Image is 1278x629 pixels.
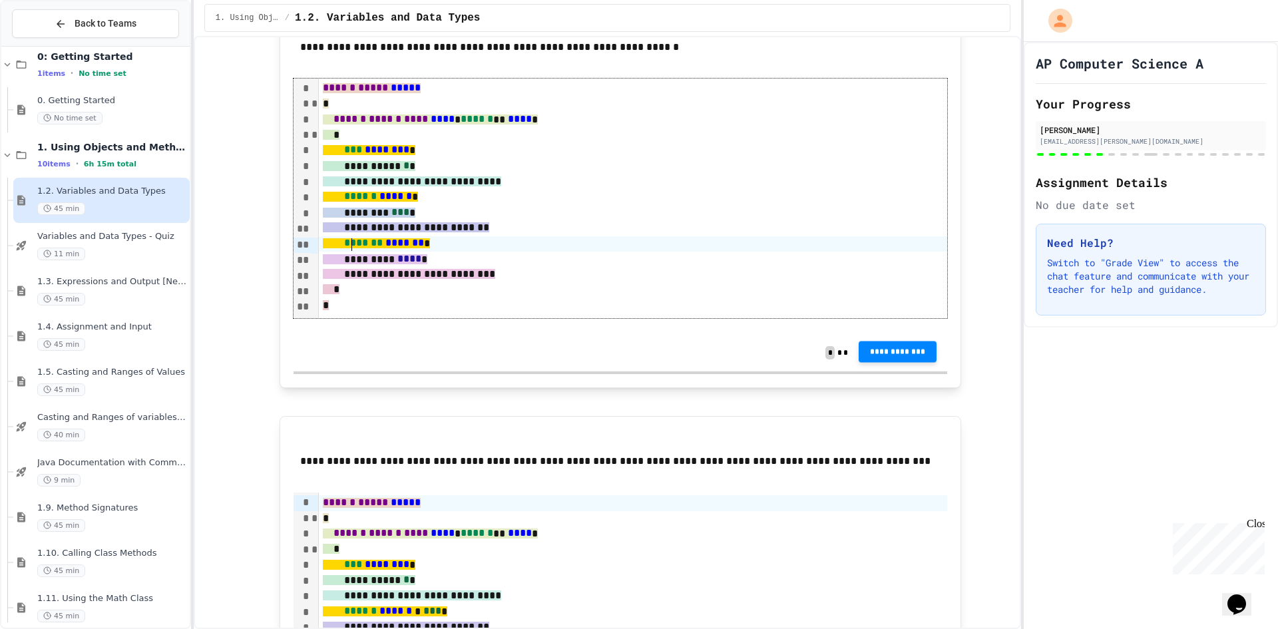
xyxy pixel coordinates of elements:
span: No time set [37,112,103,124]
span: 1.3. Expressions and Output [New] [37,276,187,288]
p: Switch to "Grade View" to access the chat feature and communicate with your teacher for help and ... [1047,256,1255,296]
div: No due date set [1036,197,1266,213]
span: 6h 15m total [84,160,136,168]
div: [PERSON_NAME] [1040,124,1262,136]
span: 45 min [37,519,85,532]
span: 11 min [37,248,85,260]
span: No time set [79,69,126,78]
span: 45 min [37,338,85,351]
span: / [285,13,290,23]
span: 1.9. Method Signatures [37,503,187,514]
span: 1. Using Objects and Methods [37,141,187,153]
span: 0. Getting Started [37,95,187,106]
span: 10 items [37,160,71,168]
span: 0: Getting Started [37,51,187,63]
div: [EMAIL_ADDRESS][PERSON_NAME][DOMAIN_NAME] [1040,136,1262,146]
span: 1 items [37,69,65,78]
iframe: chat widget [1222,576,1265,616]
span: 1.10. Calling Class Methods [37,548,187,559]
span: 1. Using Objects and Methods [216,13,280,23]
span: • [71,68,73,79]
span: Back to Teams [75,17,136,31]
h2: Assignment Details [1036,173,1266,192]
span: Casting and Ranges of variables - Quiz [37,412,187,423]
span: 1.5. Casting and Ranges of Values [37,367,187,378]
h3: Need Help? [1047,235,1255,251]
span: Variables and Data Types - Quiz [37,231,187,242]
h1: AP Computer Science A [1036,54,1203,73]
span: 45 min [37,610,85,622]
span: 45 min [37,202,85,215]
span: 1.2. Variables and Data Types [295,10,480,26]
span: 9 min [37,474,81,487]
span: 45 min [37,383,85,396]
span: 45 min [37,293,85,306]
span: • [76,158,79,169]
span: 1.11. Using the Math Class [37,593,187,604]
span: 45 min [37,564,85,577]
div: My Account [1034,5,1076,36]
span: Java Documentation with Comments - Topic 1.8 [37,457,187,469]
h2: Your Progress [1036,95,1266,113]
span: 1.2. Variables and Data Types [37,186,187,197]
iframe: chat widget [1168,518,1265,574]
div: Chat with us now!Close [5,5,92,85]
span: 40 min [37,429,85,441]
span: 1.4. Assignment and Input [37,321,187,333]
button: Back to Teams [12,9,179,38]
